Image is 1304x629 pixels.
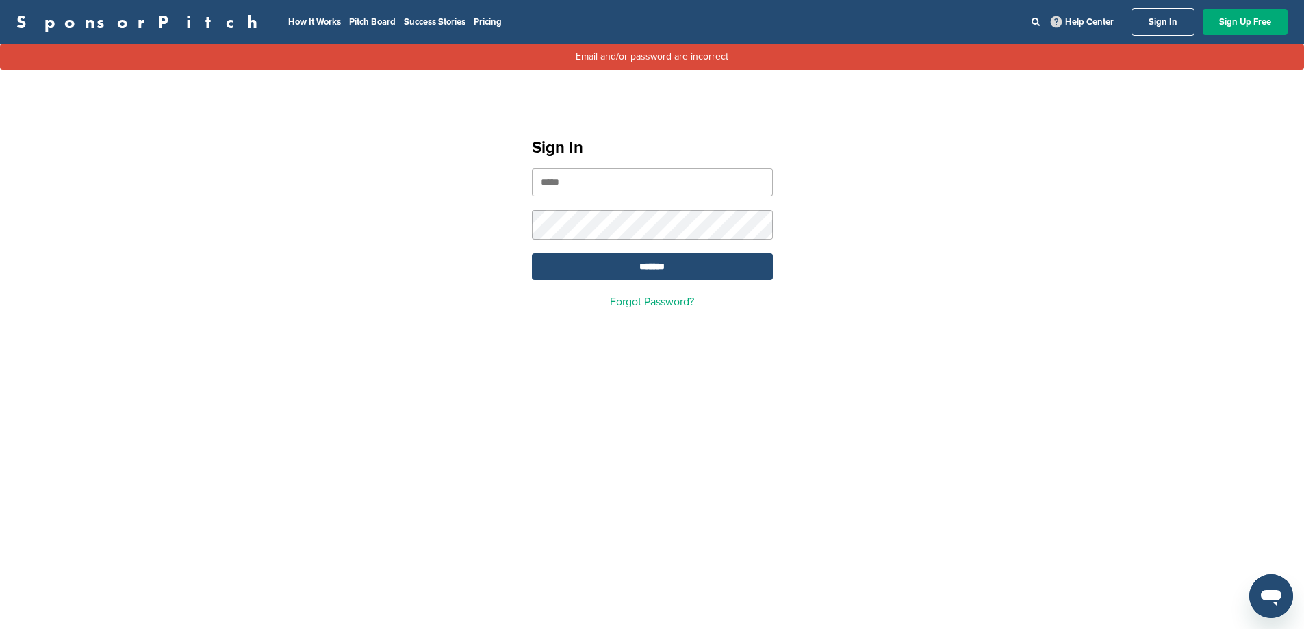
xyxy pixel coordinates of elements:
a: Sign In [1132,8,1194,36]
h1: Sign In [532,136,773,160]
a: Pitch Board [349,16,396,27]
a: SponsorPitch [16,13,266,31]
a: How It Works [288,16,341,27]
iframe: Button to launch messaging window [1249,574,1293,618]
a: Sign Up Free [1203,9,1288,35]
a: Forgot Password? [610,295,694,309]
a: Success Stories [404,16,465,27]
a: Pricing [474,16,502,27]
a: Help Center [1048,14,1116,30]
